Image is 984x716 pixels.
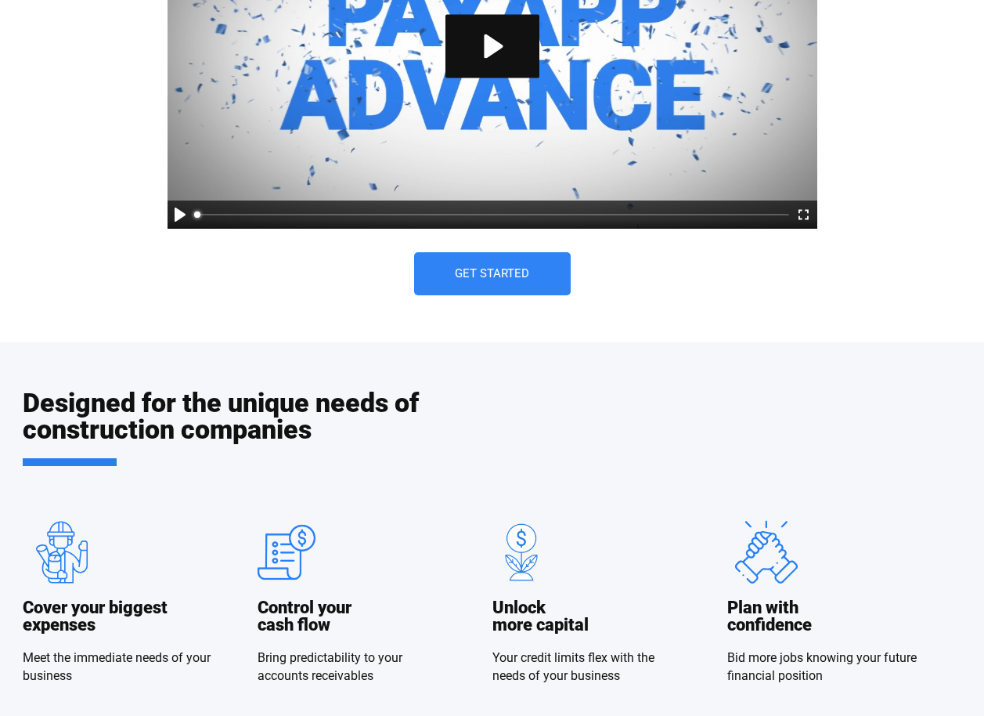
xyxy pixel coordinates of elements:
div: Bid more jobs knowing your future financial position [727,649,923,685]
div: Bring predictability to your accounts receivables [258,649,453,685]
div: Your credit limits flex with the needs of your business [492,649,688,685]
h2: Designed for the unique needs of construction companies [23,389,492,466]
a: Get Started [414,252,571,295]
h3: Cover your biggest expenses [23,599,218,634]
span: Get Started [455,268,529,280]
h3: Control your cash flow [258,599,351,634]
div: Meet the immediate needs of your business [23,649,218,685]
h3: Plan with confidence [727,599,812,634]
h3: Unlock more capital [492,599,589,634]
